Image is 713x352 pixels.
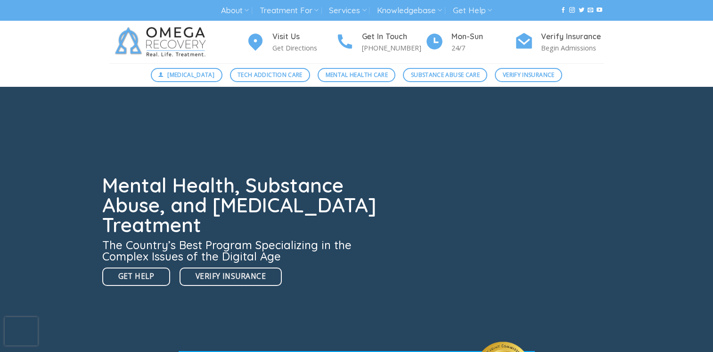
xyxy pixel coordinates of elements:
h4: Mon-Sun [451,31,515,43]
span: [MEDICAL_DATA] [167,70,214,79]
p: Begin Admissions [541,42,604,53]
p: [PHONE_NUMBER] [362,42,425,53]
a: Visit Us Get Directions [246,31,336,54]
iframe: reCAPTCHA [5,317,38,345]
a: Follow on Facebook [560,7,566,14]
a: Follow on YouTube [597,7,602,14]
span: Mental Health Care [326,70,388,79]
img: Omega Recovery [109,21,215,63]
a: Verify Insurance [495,68,562,82]
a: [MEDICAL_DATA] [151,68,222,82]
span: Tech Addiction Care [238,70,303,79]
span: Substance Abuse Care [411,70,480,79]
h4: Visit Us [272,31,336,43]
p: Get Directions [272,42,336,53]
a: Verify Insurance [180,268,282,286]
span: Get Help [118,270,155,282]
a: Get Help [453,2,492,19]
a: Follow on Twitter [579,7,584,14]
h4: Verify Insurance [541,31,604,43]
a: Mental Health Care [318,68,395,82]
a: Tech Addiction Care [230,68,311,82]
p: 24/7 [451,42,515,53]
h3: The Country’s Best Program Specializing in the Complex Issues of the Digital Age [102,239,382,262]
a: Treatment For [260,2,319,19]
a: Send us an email [588,7,593,14]
a: Services [329,2,366,19]
a: Get In Touch [PHONE_NUMBER] [336,31,425,54]
a: Get Help [102,268,171,286]
span: Verify Insurance [503,70,555,79]
a: About [221,2,249,19]
a: Follow on Instagram [569,7,575,14]
a: Knowledgebase [377,2,442,19]
span: Verify Insurance [196,270,266,282]
a: Substance Abuse Care [403,68,487,82]
a: Verify Insurance Begin Admissions [515,31,604,54]
h4: Get In Touch [362,31,425,43]
h1: Mental Health, Substance Abuse, and [MEDICAL_DATA] Treatment [102,176,382,235]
